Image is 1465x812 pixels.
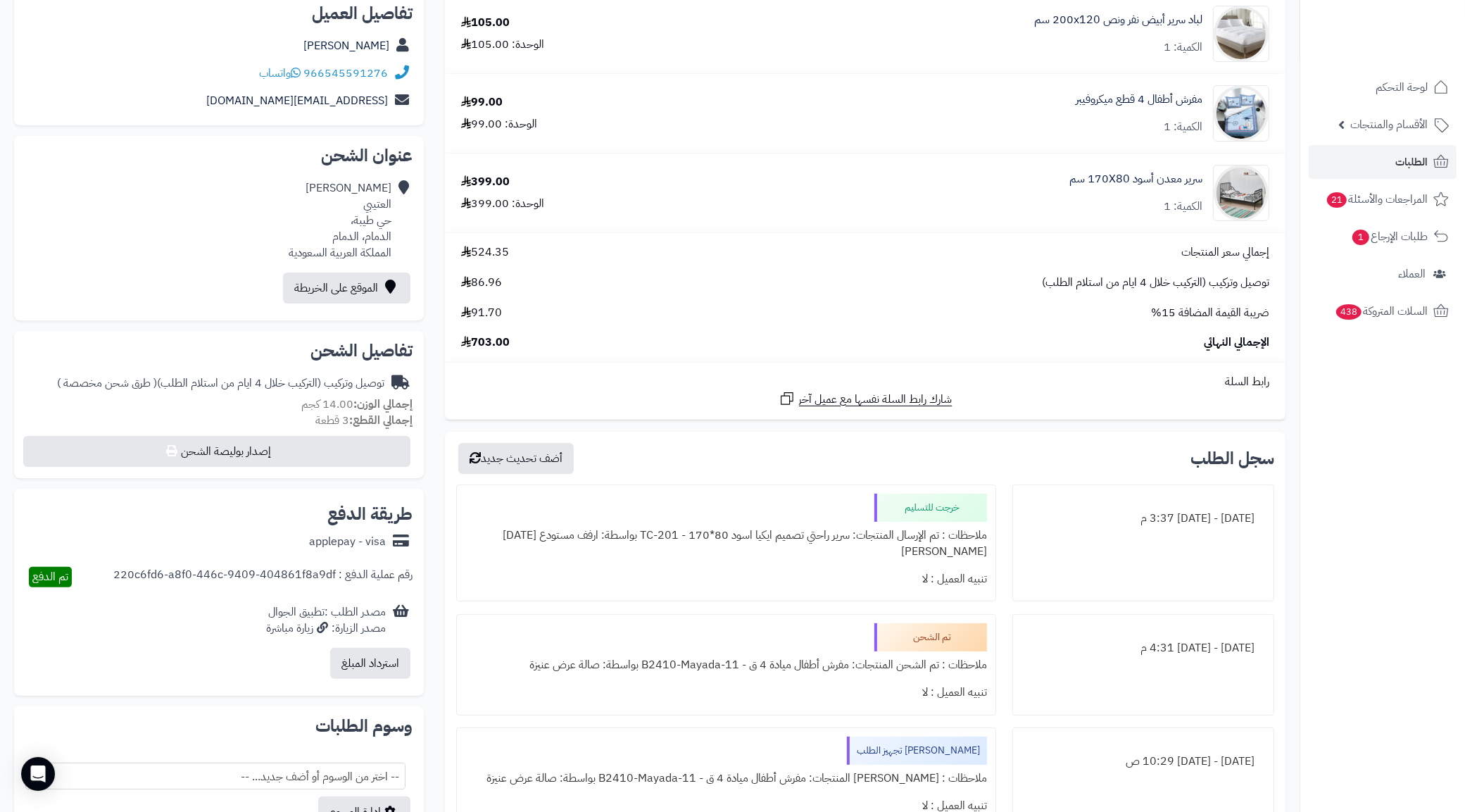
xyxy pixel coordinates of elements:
a: الطلبات [1309,145,1457,179]
div: الكمية: 1 [1164,119,1202,135]
span: شارك رابط السلة نفسها مع عميل آخر [799,392,952,408]
div: تم الشحن [874,623,987,651]
a: سرير معدن أسود 170X80 سم [1069,171,1202,187]
div: ملاحظات : تم الشحن المنتجات: مفرش أطفال ميادة 4 ق - B2410-Mayada-11 بواسطة: صالة عرض عنيزة [465,651,987,679]
div: [PERSON_NAME] تجهيز الطلب [847,737,987,765]
div: الكمية: 1 [1164,39,1202,56]
a: العملاء [1309,257,1457,291]
div: applepay - visa [309,534,386,550]
button: إصدار بوليصة الشحن [23,436,410,467]
div: [DATE] - [DATE] 4:31 م [1021,635,1265,662]
div: 99.00 [461,94,503,111]
div: الوحدة: 399.00 [461,196,544,212]
span: السلات المتروكة [1335,301,1428,321]
button: استرداد المبلغ [330,648,410,679]
span: الأقسام والمنتجات [1350,115,1428,135]
img: logo-2.png [1369,20,1452,49]
small: 14.00 كجم [301,396,413,413]
span: العملاء [1398,264,1426,284]
span: المراجعات والأسئلة [1326,189,1428,209]
span: -- اختر من الوسوم أو أضف جديد... -- [26,763,405,790]
span: إجمالي سعر المنتجات [1181,244,1269,261]
div: 105.00 [461,15,510,31]
span: 86.96 [461,275,502,291]
span: 438 [1335,304,1362,320]
img: 1736335266-110203010073-90x90.jpg [1214,85,1269,142]
span: ضريبة القيمة المضافة 15% [1151,305,1269,321]
span: 91.70 [461,305,502,321]
span: طلبات الإرجاع [1351,227,1428,246]
div: رقم عملية الدفع : 220c6fd6-a8f0-446c-9409-404861f8a9df [113,567,413,587]
strong: إجمالي الوزن: [353,396,413,413]
h2: عنوان الشحن [25,147,413,164]
h2: طريقة الدفع [327,506,413,523]
h2: وسوم الطلبات [25,718,413,735]
a: شارك رابط السلة نفسها مع عميل آخر [779,390,952,408]
a: السلات المتروكة438 [1309,294,1457,328]
div: مصدر الزيارة: زيارة مباشرة [266,620,386,637]
span: الطلبات [1395,152,1428,172]
h2: تفاصيل الشحن [25,342,413,359]
span: الإجمالي النهائي [1204,335,1269,351]
span: 524.35 [461,244,509,261]
div: ملاحظات : [PERSON_NAME] المنتجات: مفرش أطفال ميادة 4 ق - B2410-Mayada-11 بواسطة: صالة عرض عنيزة [465,765,987,792]
div: [DATE] - [DATE] 10:29 ص [1021,748,1265,775]
div: تنبيه العميل : لا [465,679,987,706]
div: الكمية: 1 [1164,199,1202,215]
span: ( طرق شحن مخصصة ) [57,375,157,392]
strong: إجمالي القطع: [349,412,413,429]
span: 21 [1326,192,1347,208]
div: الوحدة: 105.00 [461,37,544,53]
a: لوحة التحكم [1309,70,1457,104]
div: Open Intercom Messenger [21,757,55,791]
button: أضف تحديث جديد [458,443,574,474]
div: [PERSON_NAME] العتيبي حي طيبة، الدمام، الدمام المملكة العربية السعودية [289,180,391,261]
span: تم الدفع [32,568,68,585]
div: مصدر الطلب :تطبيق الجوال [266,604,386,637]
span: توصيل وتركيب (التركيب خلال 4 ايام من استلام الطلب) [1042,275,1269,291]
a: 966545591276 [303,65,388,82]
a: [PERSON_NAME] [303,37,389,54]
div: توصيل وتركيب (التركيب خلال 4 ايام من استلام الطلب) [57,375,384,392]
div: الوحدة: 99.00 [461,116,537,132]
span: -- اختر من الوسوم أو أضف جديد... -- [25,763,405,789]
a: مفرش أطفال 4 قطع ميكروفيبر [1076,92,1202,108]
a: واتساب [259,65,301,82]
a: [EMAIL_ADDRESS][DOMAIN_NAME] [206,92,388,109]
div: ملاحظات : تم الإرسال المنتجات: سرير راحتي تصميم ايكيا اسود 80*170 - TC-201 بواسطة: ارفف مستودع [D... [465,522,987,566]
small: 3 قطعة [315,412,413,429]
div: تنبيه العميل : لا [465,566,987,593]
div: [DATE] - [DATE] 3:37 م [1021,505,1265,532]
span: 703.00 [461,335,510,351]
img: 1732186588-220107040010-90x90.jpg [1214,6,1269,62]
a: الموقع على الخريطة [283,273,410,304]
span: 1 [1352,229,1370,246]
div: 399.00 [461,174,510,190]
img: 1748518102-1-90x90.jpg [1214,165,1269,221]
a: المراجعات والأسئلة21 [1309,182,1457,216]
div: خرجت للتسليم [874,494,987,522]
h2: تفاصيل العميل [25,5,413,22]
h3: سجل الطلب [1190,450,1274,467]
div: رابط السلة [451,374,1280,390]
span: لوحة التحكم [1376,77,1428,97]
a: طلبات الإرجاع1 [1309,220,1457,254]
a: لباد سرير أبيض نفر ونص 200x120 سم [1034,12,1202,28]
